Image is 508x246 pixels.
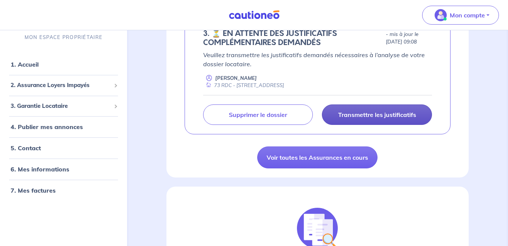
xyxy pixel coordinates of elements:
[11,165,69,173] a: 6. Mes informations
[338,111,416,118] p: Transmettre les justificatifs
[11,81,111,90] span: 2. Assurance Loyers Impayés
[386,31,432,46] p: - mis à jour le [DATE] 09:08
[203,82,284,89] div: 73 RDC - [STREET_ADDRESS]
[3,119,124,134] div: 4. Publier mes annonces
[422,6,499,25] button: illu_account_valid_menu.svgMon compte
[11,61,39,68] a: 1. Accueil
[3,78,124,93] div: 2. Assurance Loyers Impayés
[203,29,432,47] div: state: DOCUMENTS-INCOMPLETE, Context: MORE-THAN-6-MONTHS,CHOOSE-CERTIFICATE,RELATIONSHIP,LESSOR-D...
[229,111,287,118] p: Supprimer le dossier
[3,162,124,177] div: 6. Mes informations
[435,9,447,21] img: illu_account_valid_menu.svg
[11,187,56,194] a: 7. Mes factures
[215,75,257,82] p: [PERSON_NAME]
[450,11,485,20] p: Mon compte
[3,99,124,114] div: 3. Garantie Locataire
[11,123,83,131] a: 4. Publier mes annonces
[226,10,283,20] img: Cautioneo
[322,104,432,125] a: Transmettre les justificatifs
[257,146,378,168] a: Voir toutes les Assurances en cours
[203,29,383,47] h5: 3. ⏳️️ EN ATTENTE DES JUSTIFICATIFS COMPLÉMENTAIRES DEMANDÉS
[11,144,41,152] a: 5. Contact
[3,140,124,156] div: 5. Contact
[11,102,111,111] span: 3. Garantie Locataire
[25,34,103,41] p: MON ESPACE PROPRIÉTAIRE
[3,183,124,198] div: 7. Mes factures
[3,57,124,72] div: 1. Accueil
[203,50,432,69] p: Veuillez transmettre les justificatifs demandés nécessaires à l’analyse de votre dossier locataire.
[203,104,313,125] a: Supprimer le dossier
